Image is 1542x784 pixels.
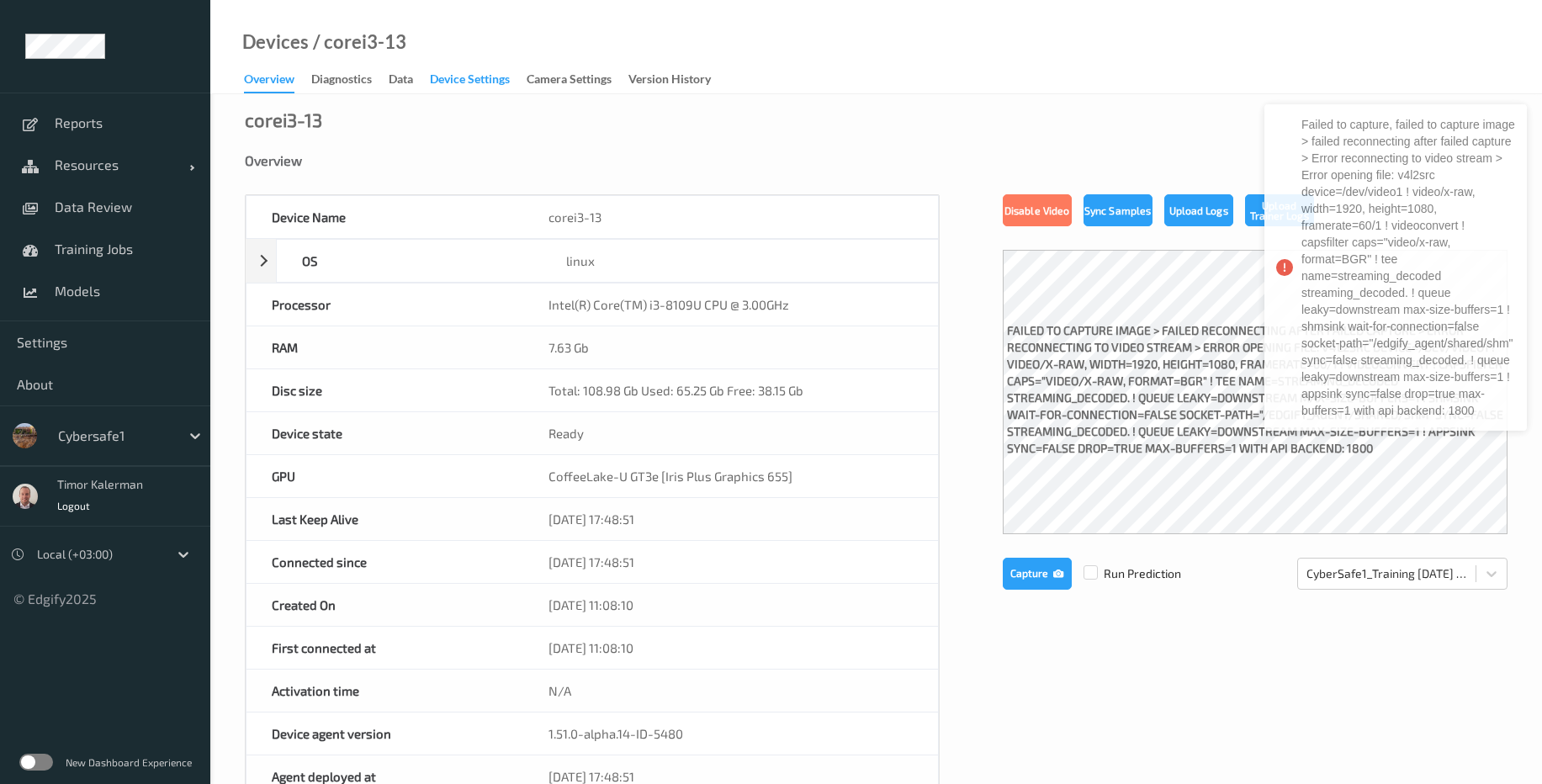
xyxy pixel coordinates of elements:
div: [DATE] 17:48:51 [523,498,938,540]
button: Sync Samples [1084,194,1153,226]
div: N/A [523,670,938,712]
div: linux [541,240,937,282]
div: First connected at [246,627,523,669]
div: Overview [244,71,294,93]
button: Upload Trainer Logs [1245,194,1314,226]
div: Device agent version [246,712,523,755]
button: Capture [1003,558,1072,590]
span: Run Prediction [1072,565,1181,582]
a: Version History [628,68,728,92]
div: / corei3-13 [309,34,406,50]
div: Connected since [246,541,523,583]
div: CoffeeLake-U GT3e [Iris Plus Graphics 655] [523,455,938,497]
div: Last Keep Alive [246,498,523,540]
div: Device state [246,412,523,454]
div: Data [389,71,413,92]
div: Device Settings [430,71,510,92]
a: Device Settings [430,68,527,92]
div: Created On [246,584,523,626]
div: Intel(R) Core(TM) i3-8109U CPU @ 3.00GHz [523,283,938,326]
div: Activation time [246,670,523,712]
div: GPU [246,455,523,497]
a: Camera Settings [527,68,628,92]
label: failed to capture image > failed reconnecting after failed capture > Error reconnecting to video ... [1003,318,1508,465]
div: Ready [523,412,938,454]
div: OSlinux [246,239,939,283]
div: RAM [246,326,523,368]
div: [DATE] 11:08:10 [523,584,938,626]
div: Device Name [246,196,523,238]
div: corei3-13 [523,196,938,238]
div: Failed to capture, failed to capture image > failed reconnecting after failed capture > Error rec... [1301,116,1515,419]
a: Diagnostics [311,68,389,92]
div: Disc size [246,369,523,411]
div: [DATE] 17:48:51 [523,541,938,583]
a: Data [389,68,430,92]
div: corei3-13 [245,111,322,128]
a: Devices [242,34,309,50]
div: [DATE] 11:08:10 [523,627,938,669]
div: Version History [628,71,711,92]
div: Camera Settings [527,71,612,92]
button: Upload Logs [1164,194,1233,226]
div: Processor [246,283,523,326]
div: 1.51.0-alpha.14-ID-5480 [523,712,938,755]
div: Overview [245,152,1508,169]
a: Overview [244,68,311,93]
div: 7.63 Gb [523,326,938,368]
div: OS [277,240,541,282]
button: Disable Video [1003,194,1072,226]
div: Total: 108.98 Gb Used: 65.25 Gb Free: 38.15 Gb [523,369,938,411]
div: Diagnostics [311,71,372,92]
